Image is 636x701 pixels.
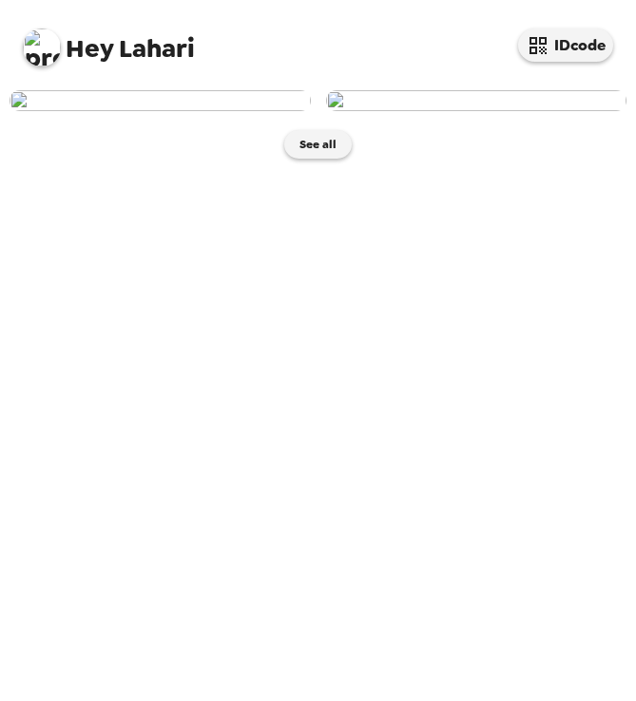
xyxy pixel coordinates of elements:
button: See all [284,130,352,159]
button: IDcode [518,28,613,62]
img: user-273895 [10,90,311,111]
img: user-273874 [326,90,627,111]
span: Lahari [23,19,195,62]
span: Hey [66,31,113,66]
img: profile pic [23,28,61,66]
